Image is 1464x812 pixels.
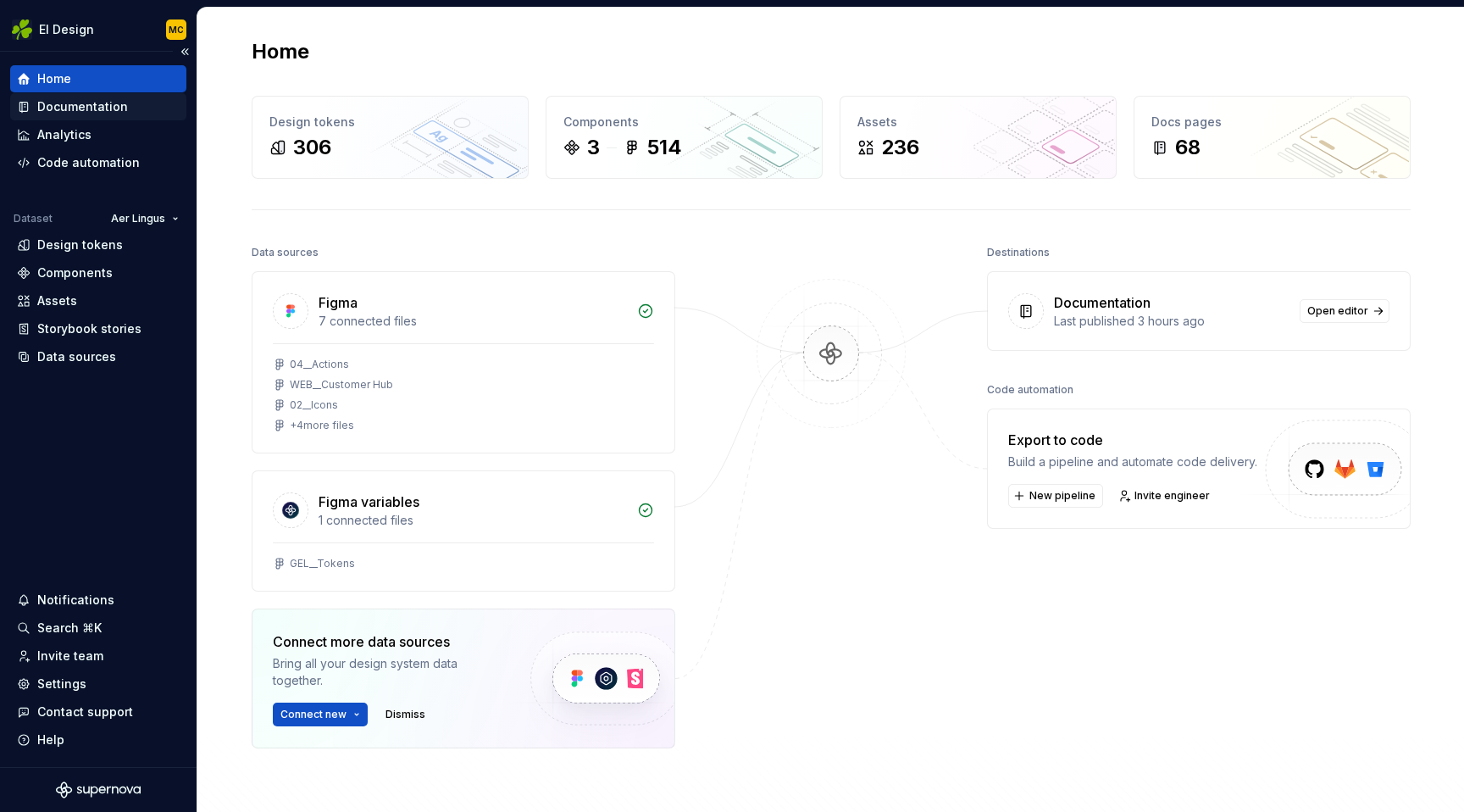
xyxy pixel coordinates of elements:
span: Connect new [280,708,347,721]
div: Data sources [252,241,319,264]
a: Design tokens [10,231,186,259]
a: Settings [10,670,186,698]
svg: Supernova Logo [56,781,141,798]
span: Open editor [1307,304,1368,318]
div: 68 [1175,134,1201,161]
div: 1 connected files [319,512,627,529]
a: Documentation [10,93,186,120]
div: Dataset [14,212,53,225]
a: Assets [10,287,186,314]
div: GEL__Tokens [290,557,355,570]
div: Home [37,70,71,87]
button: Search ⌘K [10,615,186,642]
div: Assets [857,114,1099,131]
div: 514 [647,134,682,161]
a: Figma7 connected files04__ActionsWEB__Customer Hub02__Icons+4more files [252,271,675,453]
a: Design tokens306 [252,96,529,179]
div: Bring all your design system data together. [273,655,502,689]
a: Analytics [10,121,186,148]
a: Code automation [10,149,186,176]
a: Figma variables1 connected filesGEL__Tokens [252,470,675,592]
div: + 4 more files [290,419,354,432]
a: Assets236 [840,96,1117,179]
div: Export to code [1008,430,1257,450]
div: 3 [587,134,600,161]
div: Notifications [37,592,114,609]
div: Documentation [37,98,128,115]
div: Connect more data sources [273,631,502,652]
div: Figma [319,292,358,313]
div: Contact support [37,704,133,720]
div: 04__Actions [290,358,349,371]
a: Data sources [10,343,186,370]
a: Invite team [10,642,186,670]
div: Assets [37,292,77,309]
div: 306 [293,134,331,161]
div: Invite team [37,648,103,665]
a: Home [10,65,186,92]
span: Aer Lingus [111,212,165,225]
div: Help [37,731,64,748]
div: MC [169,23,184,36]
div: Storybook stories [37,320,141,337]
button: Help [10,726,186,754]
button: Aer Lingus [103,207,186,231]
span: Dismiss [385,708,425,721]
span: Invite engineer [1134,489,1210,503]
button: Collapse sidebar [173,40,197,64]
a: Components3514 [546,96,823,179]
div: Analytics [37,126,91,143]
a: Storybook stories [10,315,186,342]
div: Settings [37,676,86,692]
div: 236 [881,134,919,161]
div: Docs pages [1151,114,1393,131]
img: 56b5df98-d96d-4d7e-807c-0afdf3bdaefa.png [12,19,32,40]
div: Components [37,264,113,281]
div: Destinations [987,241,1050,264]
button: Notifications [10,587,186,614]
h2: Home [252,38,309,65]
button: Contact support [10,698,186,726]
div: WEB__Customer Hub [290,378,393,392]
div: Documentation [1054,292,1151,313]
div: Components [563,114,805,131]
button: Connect new [273,703,368,726]
div: Figma variables [319,492,419,512]
div: Design tokens [37,236,123,253]
div: 02__Icons [290,398,338,412]
div: Last published 3 hours ago [1054,313,1289,330]
button: EI DesignMC [3,11,193,47]
button: New pipeline [1008,484,1103,508]
div: Search ⌘K [37,620,102,637]
div: EI Design [39,21,94,38]
div: Code automation [37,154,140,171]
button: Dismiss [378,703,433,726]
a: Open editor [1300,299,1389,323]
div: Code automation [987,378,1073,402]
a: Docs pages68 [1134,96,1411,179]
span: New pipeline [1029,489,1095,503]
div: Data sources [37,348,116,365]
div: Build a pipeline and automate code delivery. [1008,453,1257,470]
a: Invite engineer [1113,484,1217,508]
div: 7 connected files [319,313,627,330]
div: Design tokens [269,114,511,131]
a: Components [10,259,186,286]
